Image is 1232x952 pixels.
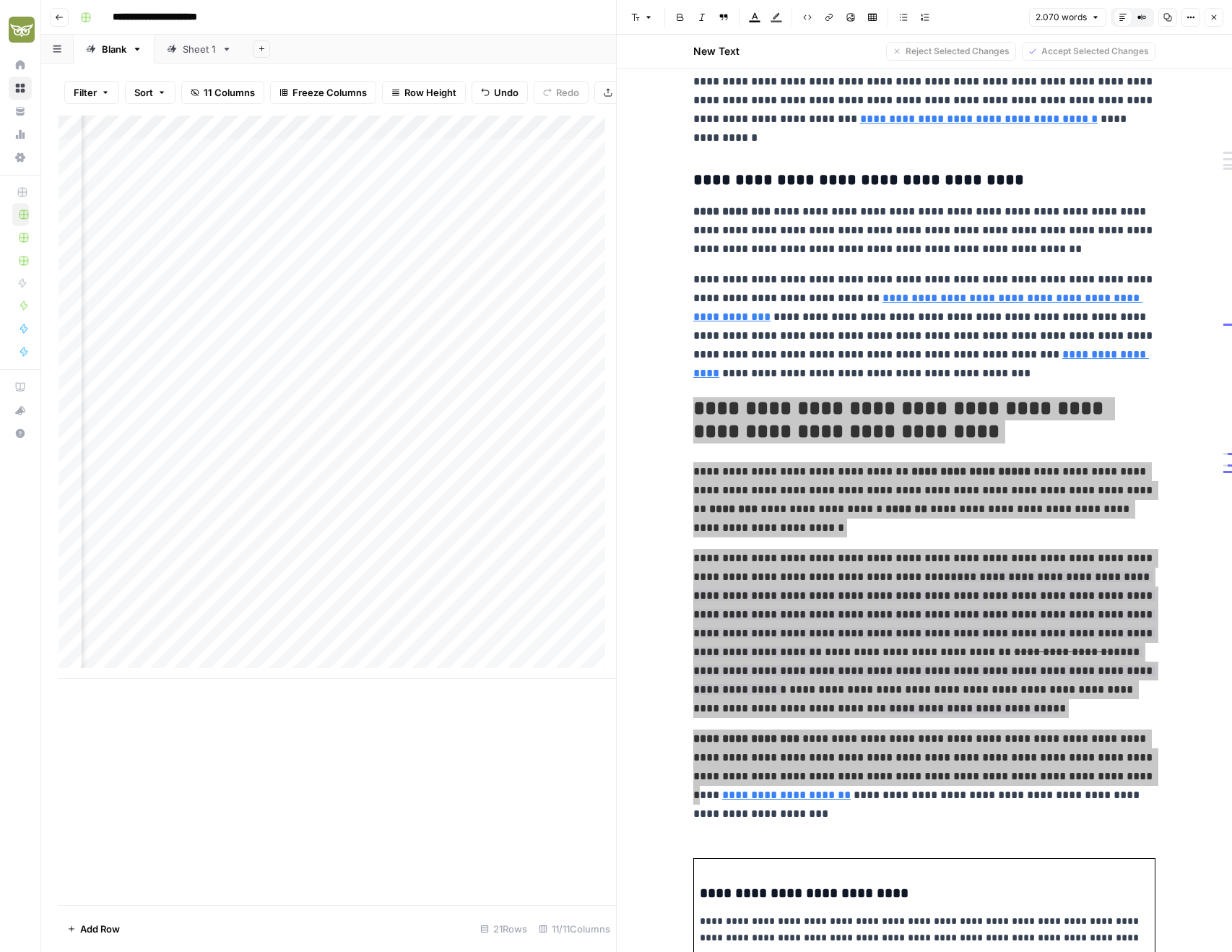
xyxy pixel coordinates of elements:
a: Blank [74,35,155,64]
button: Reject Selected Changes [886,42,1016,61]
div: 11/11 Columns [533,917,616,940]
a: Your Data [9,100,32,123]
button: Freeze Columns [270,81,376,104]
div: Blank [102,42,126,56]
img: Evergreen Media Logo [9,17,35,43]
button: Row Height [382,81,466,104]
span: Redo [556,85,579,100]
span: Add Row [80,922,120,936]
span: 2.070 words [1036,11,1087,24]
span: Row Height [404,85,456,100]
div: What's new? [9,399,31,421]
span: Accept Selected Changes [1041,45,1149,58]
a: Settings [9,146,32,169]
button: Undo [472,81,528,104]
div: 21 Rows [474,917,533,940]
a: Usage [9,123,32,146]
h2: New Text [693,44,739,59]
button: Accept Selected Changes [1022,42,1155,61]
button: Redo [534,81,589,104]
a: Browse [9,77,32,100]
button: What's new? [9,399,32,422]
button: Add Row [58,917,129,940]
div: Sheet 1 [183,42,216,56]
span: Sort [134,85,153,100]
span: Filter [74,85,97,100]
span: Reject Selected Changes [906,45,1010,58]
a: AirOps Academy [9,376,32,399]
a: Sheet 1 [155,35,244,64]
span: Undo [494,85,519,100]
span: 11 Columns [204,85,255,100]
button: 11 Columns [181,81,264,104]
button: 2.070 words [1029,8,1106,27]
span: Freeze Columns [292,85,367,100]
a: Home [9,53,32,77]
button: Filter [64,81,119,104]
button: Workspace: Evergreen Media [9,12,32,48]
button: Sort [125,81,175,104]
button: Help + Support [9,422,32,445]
